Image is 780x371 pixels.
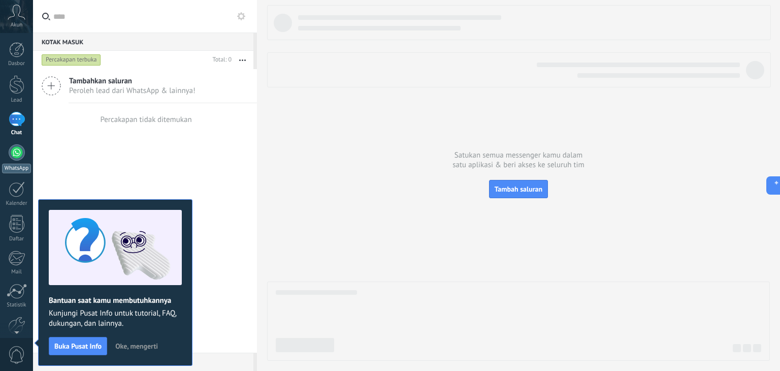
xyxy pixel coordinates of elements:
span: Peroleh lead dari WhatsApp & lainnya! [69,86,196,96]
button: Tambah saluran [489,180,548,198]
span: Tambah saluran [495,184,542,194]
div: Percakapan terbuka [42,54,101,66]
span: Tambahkan saluran [69,76,196,86]
span: Kunjungi Pusat Info untuk tutorial, FAQ, dukungan, dan lainnya. [49,308,182,329]
div: Kotak masuk [33,33,253,51]
div: Lead [2,97,31,104]
span: Akun [11,22,23,28]
div: Chat [2,130,31,136]
div: WhatsApp [2,164,31,173]
button: Oke, mengerti [111,338,162,354]
div: Dasbor [2,60,31,67]
div: Statistik [2,302,31,308]
span: Buka Pusat Info [54,343,102,350]
div: Kalender [2,200,31,207]
div: Total: 0 [209,55,232,65]
h2: Bantuan saat kamu membutuhkannya [49,296,182,305]
div: Mail [2,269,31,275]
button: Buka Pusat Info [49,337,107,355]
div: Percakapan tidak ditemukan [100,115,191,125]
div: Daftar [2,236,31,242]
span: Oke, mengerti [115,343,158,350]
